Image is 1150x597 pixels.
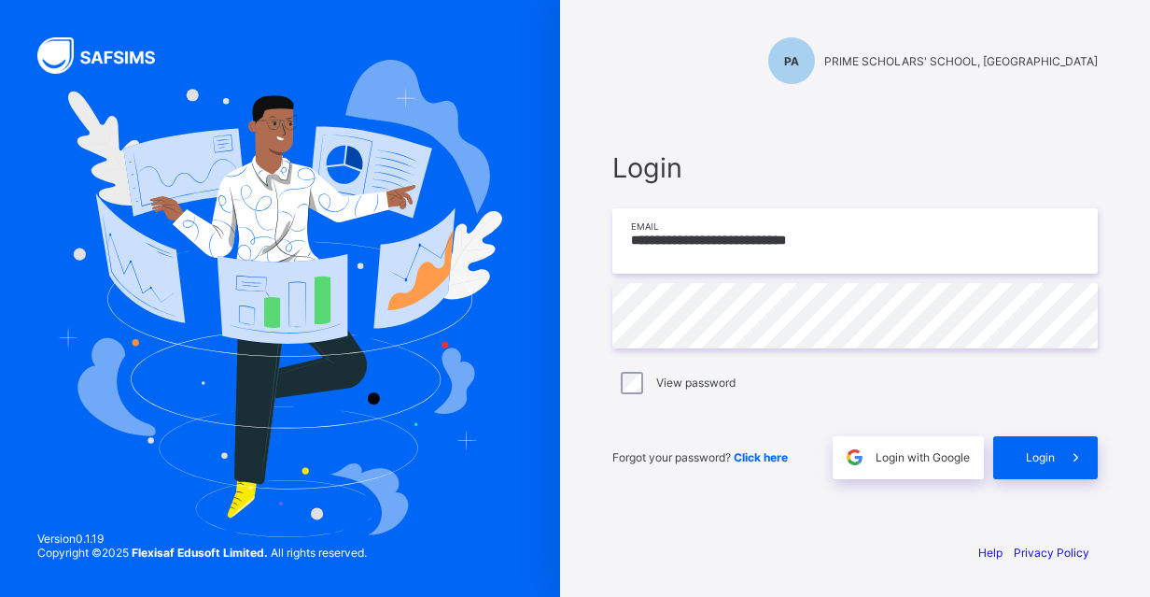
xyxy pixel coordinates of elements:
span: Login with Google [876,450,970,464]
span: Login [1026,450,1055,464]
span: Version 0.1.19 [37,532,367,546]
label: View password [656,376,736,390]
img: google.396cfc9801f0270233282035f929180a.svg [844,447,865,468]
span: PRIME SCHOLARS' SCHOOL, [GEOGRAPHIC_DATA] [824,54,1098,68]
img: SAFSIMS Logo [37,37,177,74]
a: Privacy Policy [1014,546,1089,560]
a: Help [978,546,1003,560]
strong: Flexisaf Edusoft Limited. [132,546,268,560]
span: Forgot your password? [612,450,788,464]
span: PA [784,54,799,68]
span: Copyright © 2025 All rights reserved. [37,546,367,560]
img: Hero Image [58,60,501,537]
a: Click here [734,450,788,464]
span: Login [612,151,1098,184]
